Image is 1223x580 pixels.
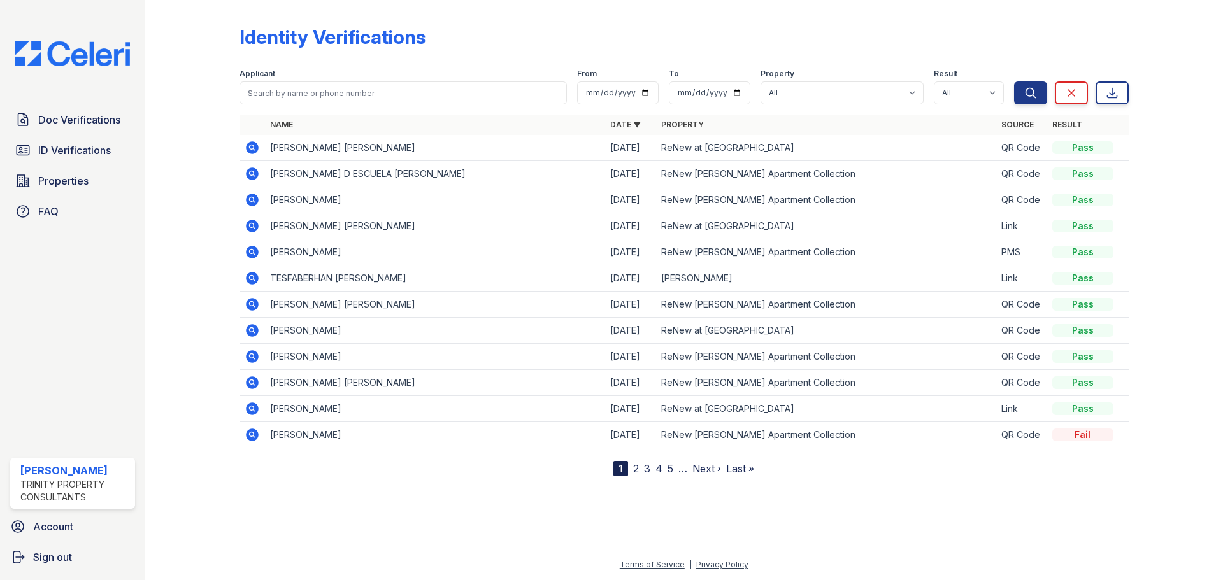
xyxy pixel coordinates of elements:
td: ReNew at [GEOGRAPHIC_DATA] [656,213,996,239]
a: FAQ [10,199,135,224]
a: Properties [10,168,135,194]
td: [DATE] [605,213,656,239]
div: Fail [1052,428,1113,441]
a: Date ▼ [610,120,641,129]
td: [PERSON_NAME] [656,265,996,292]
label: From [577,69,597,79]
a: Terms of Service [620,560,685,569]
div: Pass [1052,220,1113,232]
td: QR Code [996,187,1047,213]
div: | [689,560,692,569]
div: Pass [1052,167,1113,180]
a: 4 [655,462,662,475]
td: QR Code [996,135,1047,161]
a: ID Verifications [10,138,135,163]
span: FAQ [38,204,59,219]
a: 3 [644,462,650,475]
div: [PERSON_NAME] [20,463,130,478]
td: [PERSON_NAME] [265,422,605,448]
td: [DATE] [605,396,656,422]
a: Sign out [5,544,140,570]
td: TESFABERHAN [PERSON_NAME] [265,265,605,292]
label: Property [761,69,794,79]
span: … [678,461,687,476]
td: Link [996,213,1047,239]
td: QR Code [996,344,1047,370]
div: Pass [1052,298,1113,311]
div: 1 [613,461,628,476]
label: Applicant [240,69,275,79]
td: QR Code [996,370,1047,396]
td: [PERSON_NAME] [265,344,605,370]
span: Sign out [33,549,72,565]
div: Identity Verifications [240,25,426,48]
td: [PERSON_NAME] [265,187,605,213]
td: [DATE] [605,370,656,396]
td: [DATE] [605,265,656,292]
a: Result [1052,120,1082,129]
a: Privacy Policy [696,560,748,569]
a: Next › [692,462,721,475]
td: QR Code [996,422,1047,448]
td: [DATE] [605,344,656,370]
td: ReNew [PERSON_NAME] Apartment Collection [656,161,996,187]
a: 5 [668,462,673,475]
td: [PERSON_NAME] [PERSON_NAME] [265,213,605,239]
input: Search by name or phone number [240,81,567,104]
label: Result [934,69,957,79]
td: [DATE] [605,187,656,213]
a: Source [1001,120,1034,129]
a: Account [5,514,140,539]
td: [DATE] [605,292,656,318]
td: [PERSON_NAME] D ESCUELA [PERSON_NAME] [265,161,605,187]
td: ReNew [PERSON_NAME] Apartment Collection [656,239,996,265]
td: [DATE] [605,318,656,344]
img: CE_Logo_Blue-a8612792a0a2168367f1c8372b55b34899dd931a85d93a1a3d3e32e68fde9ad4.png [5,41,140,66]
div: Pass [1052,141,1113,154]
td: [DATE] [605,422,656,448]
span: ID Verifications [38,143,111,158]
td: [DATE] [605,239,656,265]
label: To [669,69,679,79]
span: Account [33,519,73,534]
td: [PERSON_NAME] [PERSON_NAME] [265,370,605,396]
td: QR Code [996,161,1047,187]
td: ReNew [PERSON_NAME] Apartment Collection [656,187,996,213]
td: [PERSON_NAME] [265,396,605,422]
td: Link [996,265,1047,292]
td: [PERSON_NAME] [PERSON_NAME] [265,292,605,318]
div: Pass [1052,246,1113,258]
td: PMS [996,239,1047,265]
td: QR Code [996,292,1047,318]
span: Properties [38,173,89,188]
a: 2 [633,462,639,475]
td: [PERSON_NAME] [PERSON_NAME] [265,135,605,161]
td: ReNew [PERSON_NAME] Apartment Collection [656,292,996,318]
td: ReNew [PERSON_NAME] Apartment Collection [656,344,996,370]
a: Last » [726,462,754,475]
a: Name [270,120,293,129]
td: QR Code [996,318,1047,344]
td: [PERSON_NAME] [265,239,605,265]
div: Pass [1052,402,1113,415]
td: ReNew [PERSON_NAME] Apartment Collection [656,370,996,396]
div: Trinity Property Consultants [20,478,130,504]
td: [DATE] [605,135,656,161]
div: Pass [1052,376,1113,389]
td: [DATE] [605,161,656,187]
td: ReNew at [GEOGRAPHIC_DATA] [656,396,996,422]
td: [PERSON_NAME] [265,318,605,344]
td: ReNew at [GEOGRAPHIC_DATA] [656,135,996,161]
div: Pass [1052,324,1113,337]
td: Link [996,396,1047,422]
div: Pass [1052,194,1113,206]
span: Doc Verifications [38,112,120,127]
div: Pass [1052,272,1113,285]
a: Property [661,120,704,129]
div: Pass [1052,350,1113,363]
a: Doc Verifications [10,107,135,132]
td: ReNew at [GEOGRAPHIC_DATA] [656,318,996,344]
td: ReNew [PERSON_NAME] Apartment Collection [656,422,996,448]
